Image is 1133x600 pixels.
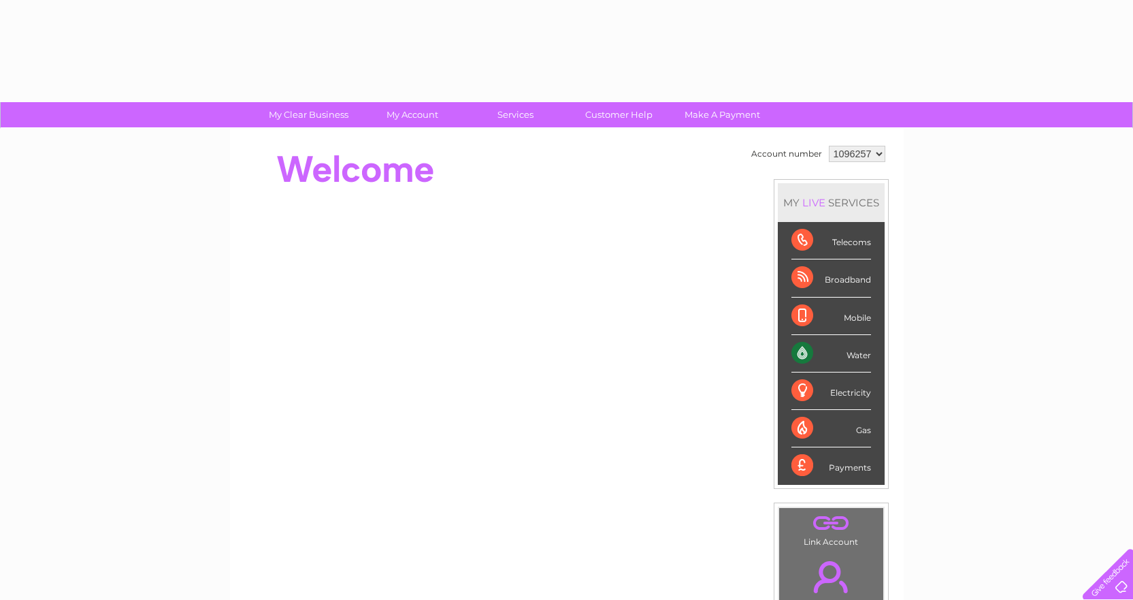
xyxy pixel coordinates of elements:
[791,373,871,410] div: Electricity
[791,222,871,259] div: Telecoms
[783,511,880,535] a: .
[791,259,871,297] div: Broadband
[778,183,885,222] div: MY SERVICES
[459,102,572,127] a: Services
[791,298,871,335] div: Mobile
[791,335,871,373] div: Water
[252,102,365,127] a: My Clear Business
[800,196,828,209] div: LIVE
[778,507,884,550] td: Link Account
[791,447,871,484] div: Payments
[563,102,675,127] a: Customer Help
[666,102,778,127] a: Make A Payment
[356,102,468,127] a: My Account
[748,142,825,165] td: Account number
[791,410,871,447] div: Gas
